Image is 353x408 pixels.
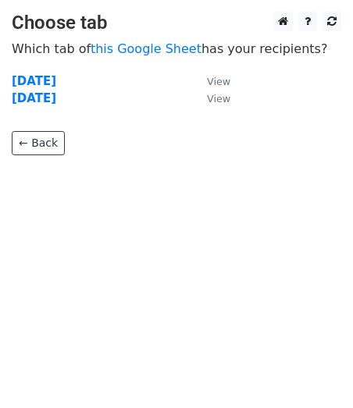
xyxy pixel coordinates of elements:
[91,41,201,56] a: this Google Sheet
[12,91,56,105] a: [DATE]
[207,93,230,105] small: View
[12,41,341,57] p: Which tab of has your recipients?
[207,76,230,87] small: View
[12,131,65,155] a: ← Back
[12,12,341,34] h3: Choose tab
[12,74,56,88] a: [DATE]
[191,74,230,88] a: View
[191,91,230,105] a: View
